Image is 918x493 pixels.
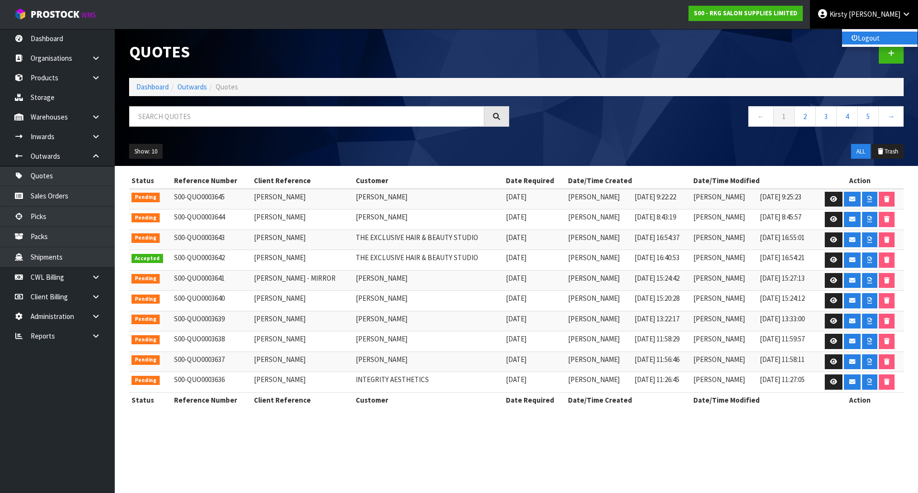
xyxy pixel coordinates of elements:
span: [DATE] [506,375,526,384]
td: [PERSON_NAME] [566,311,632,331]
td: S00-QUO0003637 [172,351,251,372]
nav: Page navigation [524,106,904,130]
td: [PERSON_NAME] [691,230,757,250]
th: Action [816,173,904,188]
td: [PERSON_NAME] [691,270,757,291]
td: [DATE] 15:24:12 [757,291,816,311]
span: [DATE] [506,233,526,242]
td: S00-QUO0003645 [172,189,251,209]
td: [DATE] 11:58:29 [632,331,690,352]
th: Client Reference [251,392,353,407]
th: Reference Number [172,173,251,188]
td: [PERSON_NAME] [353,291,503,311]
td: [PERSON_NAME] [691,331,757,352]
td: [PERSON_NAME] [691,189,757,209]
td: [PERSON_NAME] [566,291,632,311]
span: [DATE] [506,274,526,283]
th: Date/Time Modified [691,392,816,407]
td: [PERSON_NAME] [566,189,632,209]
td: [PERSON_NAME] [251,189,353,209]
td: [DATE] 13:22:17 [632,311,690,331]
td: [PERSON_NAME] [691,311,757,331]
span: Quotes [216,82,238,91]
h1: Quotes [129,43,509,61]
td: [DATE] 11:27:05 [757,372,816,393]
td: [DATE] 16:55:01 [757,230,816,250]
input: Search quotes [129,106,484,127]
a: S00 - RKG SALON SUPPLIES LIMITED [688,6,803,21]
td: S00-QUO0003644 [172,209,251,230]
span: Pending [131,193,160,202]
td: [PERSON_NAME] [251,250,353,271]
th: Action [816,392,904,407]
td: [PERSON_NAME] [691,291,757,311]
td: [PERSON_NAME] [353,311,503,331]
td: S00-QUO0003642 [172,250,251,271]
td: [PERSON_NAME] - MIRROR [251,270,353,291]
span: Pending [131,376,160,385]
td: [DATE] 11:26:45 [632,372,690,393]
td: [PERSON_NAME] [251,372,353,393]
span: Pending [131,335,160,345]
span: [DATE] [506,334,526,343]
a: Outwards [177,82,207,91]
td: S00-QUO0003641 [172,270,251,291]
th: Customer [353,173,503,188]
span: Pending [131,274,160,284]
td: [PERSON_NAME] [566,209,632,230]
td: THE EXCLUSIVE HAIR & BEAUTY STUDIO [353,230,503,250]
td: [DATE] 16:54:37 [632,230,690,250]
span: [DATE] [506,212,526,221]
th: Client Reference [251,173,353,188]
td: [DATE] 11:59:57 [757,331,816,352]
span: Kirsty [830,10,847,19]
th: Reference Number [172,392,251,407]
a: 2 [794,106,816,127]
td: [DATE] 13:33:00 [757,311,816,331]
td: [PERSON_NAME] [691,209,757,230]
span: [PERSON_NAME] [849,10,900,19]
a: Dashboard [136,82,169,91]
a: ← [748,106,774,127]
span: ProStock [31,8,79,21]
td: [PERSON_NAME] [691,250,757,271]
button: ALL [851,144,871,159]
strong: S00 - RKG SALON SUPPLIES LIMITED [694,9,798,17]
span: [DATE] [506,253,526,262]
td: [DATE] 9:22:22 [632,189,690,209]
span: Pending [131,295,160,304]
button: Show: 10 [129,144,163,159]
td: [PERSON_NAME] [566,351,632,372]
td: [PERSON_NAME] [251,351,353,372]
td: S00-QUO0003639 [172,311,251,331]
a: 5 [857,106,879,127]
a: 3 [815,106,837,127]
td: [PERSON_NAME] [566,331,632,352]
td: [PERSON_NAME] [353,331,503,352]
span: [DATE] [506,314,526,323]
th: Date/Time Created [566,173,690,188]
td: [PERSON_NAME] [251,311,353,331]
td: [DATE] 16:40:53 [632,250,690,271]
span: Accepted [131,254,163,263]
td: [PERSON_NAME] [353,351,503,372]
td: [PERSON_NAME] [353,189,503,209]
th: Date Required [503,392,566,407]
td: [PERSON_NAME] [566,230,632,250]
td: [PERSON_NAME] [353,209,503,230]
td: [PERSON_NAME] [251,331,353,352]
a: 4 [836,106,858,127]
img: cube-alt.png [14,8,26,20]
td: [PERSON_NAME] [566,270,632,291]
td: [DATE] 8:43:19 [632,209,690,230]
span: Pending [131,213,160,223]
th: Status [129,173,172,188]
td: [DATE] 9:25:23 [757,189,816,209]
td: [PERSON_NAME] [691,372,757,393]
td: [PERSON_NAME] [251,291,353,311]
td: [DATE] 8:45:57 [757,209,816,230]
td: [DATE] 15:20:28 [632,291,690,311]
span: Pending [131,355,160,365]
td: S00-QUO0003636 [172,372,251,393]
td: [PERSON_NAME] [566,372,632,393]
